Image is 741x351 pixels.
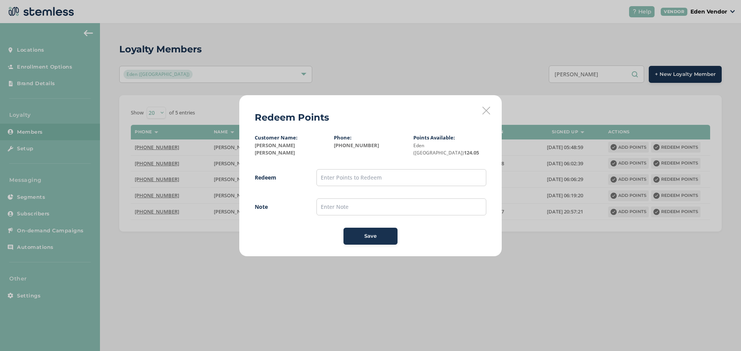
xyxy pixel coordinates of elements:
[255,173,301,181] label: Redeem
[334,142,407,149] label: [PHONE_NUMBER]
[255,142,328,157] label: [PERSON_NAME] [PERSON_NAME]
[334,134,352,141] label: Phone:
[255,111,329,124] h2: Redeem Points
[413,142,486,157] label: 124.05
[413,142,464,156] small: Eden ([GEOGRAPHIC_DATA])
[255,134,298,141] label: Customer Name:
[702,314,741,351] iframe: Chat Widget
[316,169,486,186] input: Enter Points to Redeem
[316,198,486,215] input: Enter Note
[343,228,398,245] button: Save
[364,232,377,240] span: Save
[255,203,301,211] label: Note
[413,134,455,141] label: Points Available:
